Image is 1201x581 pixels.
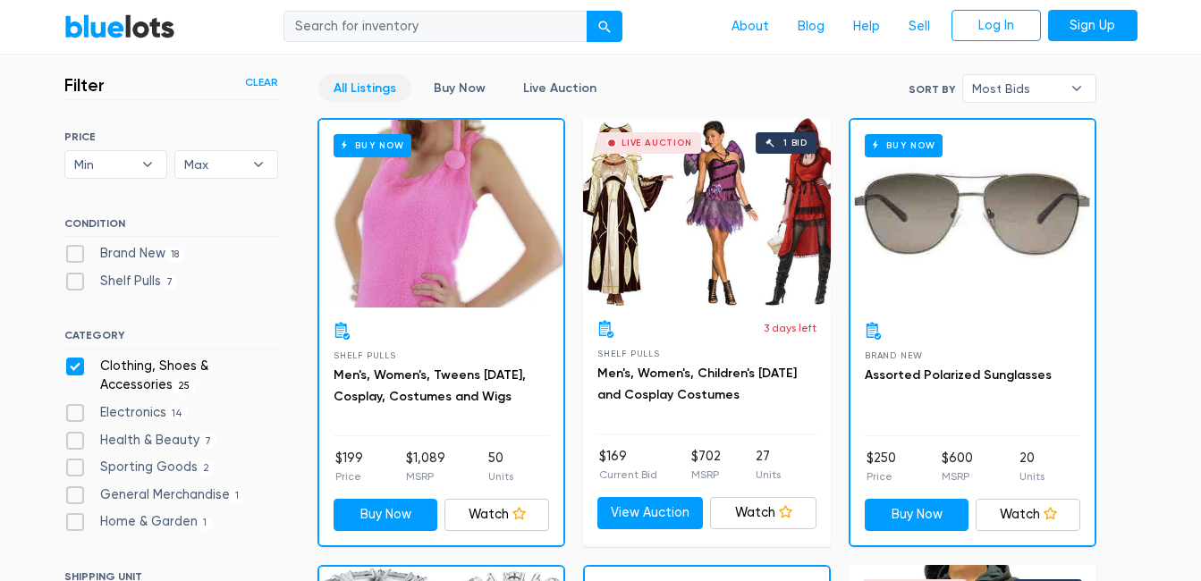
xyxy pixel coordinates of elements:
[318,74,411,102] a: All Listings
[64,485,245,505] label: General Merchandise
[64,244,185,264] label: Brand New
[942,449,973,484] li: $600
[583,118,831,306] a: Live Auction 1 bid
[129,151,166,178] b: ▾
[64,329,278,349] h6: CATEGORY
[64,131,278,143] h6: PRICE
[166,407,189,421] span: 14
[976,499,1080,531] a: Watch
[319,120,563,307] a: Buy Now
[1058,75,1095,102] b: ▾
[488,449,513,484] li: 50
[334,134,411,156] h6: Buy Now
[756,447,781,483] li: 27
[839,10,894,44] a: Help
[64,357,278,395] label: Clothing, Shoes & Accessories
[865,499,969,531] a: Buy Now
[184,151,243,178] span: Max
[599,467,657,483] p: Current Bid
[245,74,278,90] a: Clear
[1019,468,1045,484] p: Units
[867,468,896,484] p: Price
[444,499,549,531] a: Watch
[597,366,797,402] a: Men's, Women's, Children's [DATE] and Cosplay Costumes
[64,512,213,532] label: Home & Garden
[161,275,179,290] span: 7
[764,320,816,336] p: 3 days left
[334,367,526,404] a: Men's, Women's, Tweens [DATE], Cosplay, Costumes and Wigs
[419,74,501,102] a: Buy Now
[942,468,973,484] p: MSRP
[867,449,896,484] li: $250
[64,458,216,477] label: Sporting Goods
[64,13,175,39] a: BlueLots
[597,497,704,529] a: View Auction
[74,151,133,178] span: Min
[406,449,445,484] li: $1,089
[64,74,105,96] h3: Filter
[909,81,955,97] label: Sort By
[691,467,721,483] p: MSRP
[783,10,839,44] a: Blog
[865,367,1052,383] a: Assorted Polarized Sunglasses
[335,468,363,484] p: Price
[64,403,189,423] label: Electronics
[850,120,1095,307] a: Buy Now
[508,74,612,102] a: Live Auction
[972,75,1061,102] span: Most Bids
[488,468,513,484] p: Units
[894,10,944,44] a: Sell
[198,517,213,531] span: 1
[165,248,185,262] span: 18
[64,272,179,291] label: Shelf Pulls
[597,349,660,358] span: Shelf Pulls
[1019,449,1045,484] li: 20
[717,10,783,44] a: About
[865,350,923,360] span: Brand New
[199,434,217,449] span: 7
[756,467,781,483] p: Units
[230,489,245,503] span: 1
[406,468,445,484] p: MSRP
[691,447,721,483] li: $702
[283,11,588,43] input: Search for inventory
[599,447,657,483] li: $169
[334,350,396,360] span: Shelf Pulls
[64,217,278,237] h6: CONDITION
[951,10,1041,42] a: Log In
[865,134,943,156] h6: Buy Now
[64,431,217,450] label: Health & Beauty
[783,139,808,147] div: 1 bid
[173,380,196,394] span: 25
[240,151,277,178] b: ▾
[335,449,363,484] li: $199
[622,139,692,147] div: Live Auction
[1048,10,1138,42] a: Sign Up
[710,497,816,529] a: Watch
[334,499,438,531] a: Buy Now
[198,461,216,476] span: 2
